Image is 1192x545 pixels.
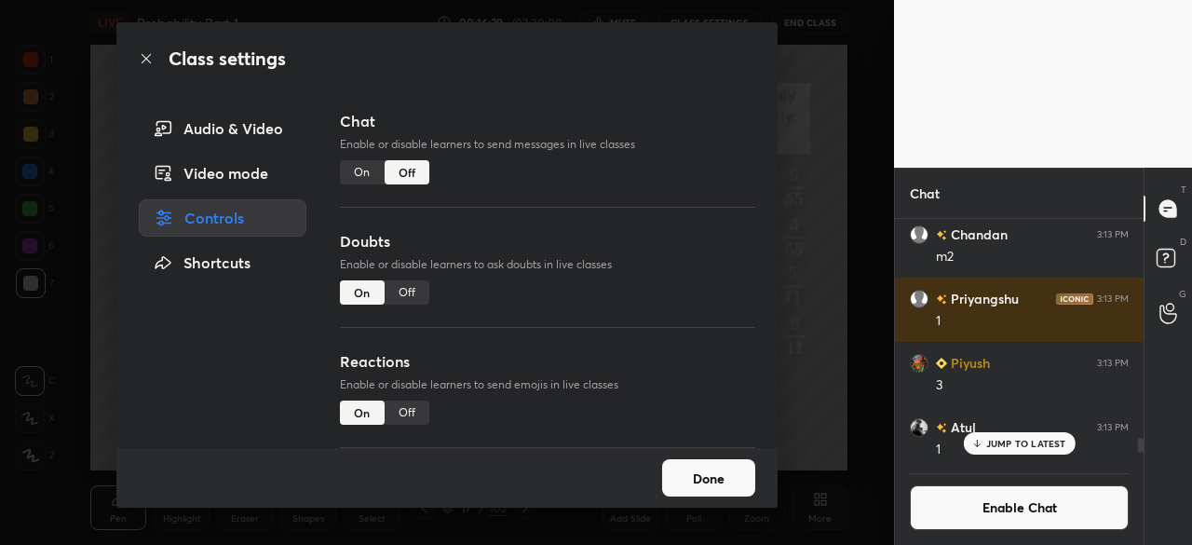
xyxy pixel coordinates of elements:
button: Enable Chat [910,485,1129,530]
img: 9d7f492ce86a495ab4001b8231cbfa6f.jpg [910,354,928,373]
h6: Piyush [947,353,990,373]
div: On [340,280,385,305]
div: Off [385,160,429,184]
p: D [1180,235,1186,249]
div: 3:13 PM [1097,422,1129,433]
div: Off [385,280,429,305]
div: On [340,160,385,184]
img: default.png [910,290,928,308]
h3: Chat [340,110,755,132]
p: G [1179,287,1186,301]
img: no-rating-badge.077c3623.svg [936,294,947,305]
div: m2 [936,248,1129,266]
div: Audio & Video [139,110,306,147]
h6: Priyangshu [947,289,1019,308]
div: 3:13 PM [1097,229,1129,240]
p: Chat [895,169,955,218]
img: Learner_Badge_beginner_1_8b307cf2a0.svg [936,358,947,369]
div: Controls [139,199,306,237]
h3: Doubts [340,230,755,252]
img: iconic-dark.1390631f.png [1056,293,1093,305]
p: Enable or disable learners to ask doubts in live classes [340,256,755,273]
img: no-rating-badge.077c3623.svg [936,423,947,433]
h2: Class settings [169,45,286,73]
div: grid [895,219,1144,463]
div: 3:13 PM [1097,358,1129,369]
p: JUMP TO LATEST [986,438,1066,449]
p: Enable or disable learners to send messages in live classes [340,136,755,153]
div: Off [385,401,429,425]
div: 1 [936,441,1129,459]
h3: Reactions [340,350,755,373]
p: T [1181,183,1186,197]
div: 3 [936,376,1129,395]
div: On [340,401,385,425]
div: 1 [936,312,1129,331]
img: 3 [910,418,928,437]
div: Shortcuts [139,244,306,281]
div: 3:13 PM [1097,293,1129,305]
h6: Chandan [947,225,1008,244]
button: Done [662,459,755,497]
img: default.png [910,225,928,244]
img: no-rating-badge.077c3623.svg [936,230,947,240]
h6: Atul [947,417,976,437]
div: Video mode [139,155,306,192]
p: Enable or disable learners to send emojis in live classes [340,376,755,393]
